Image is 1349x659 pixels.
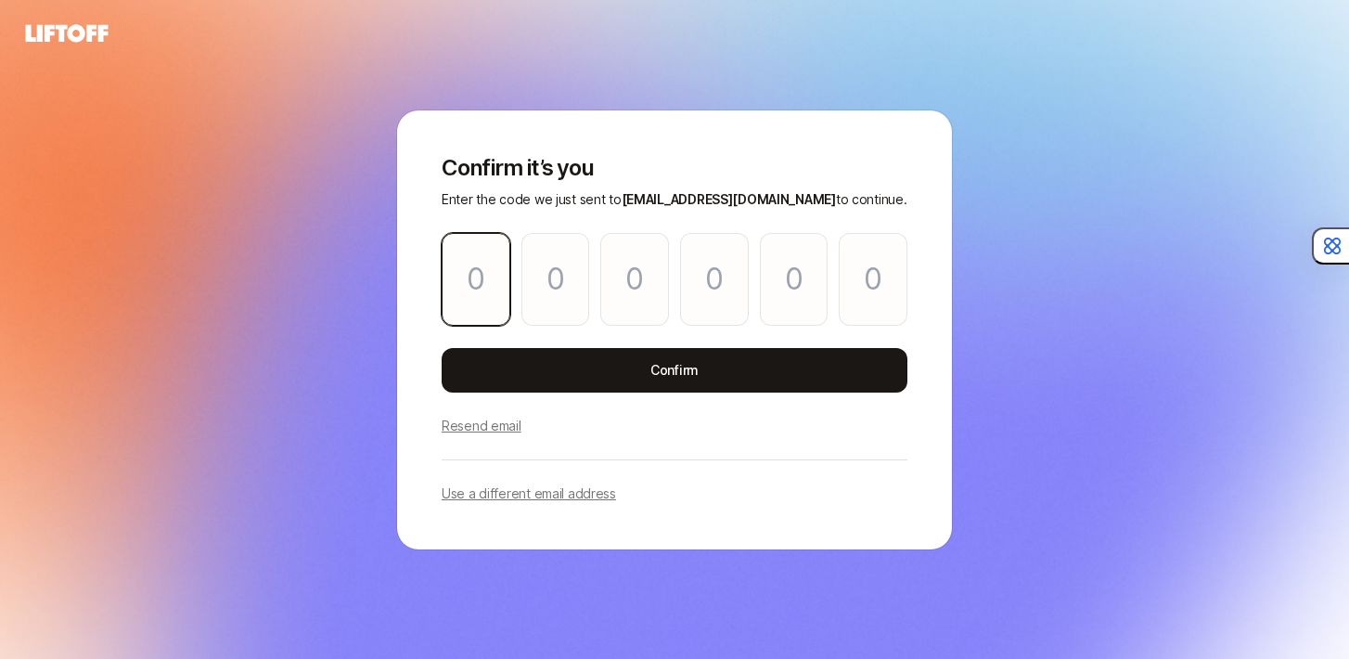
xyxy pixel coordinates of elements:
button: Confirm [442,348,907,393]
input: Please enter OTP character 5 [760,233,829,326]
input: Please enter OTP character 4 [680,233,749,326]
p: Confirm it’s you [442,155,907,181]
input: Please enter OTP character 3 [600,233,669,326]
input: Please enter OTP character 6 [839,233,907,326]
input: Please enter OTP character 1 [442,233,510,326]
p: Resend email [442,415,521,437]
p: Enter the code we just sent to to continue. [442,188,907,211]
input: Please enter OTP character 2 [521,233,590,326]
span: [EMAIL_ADDRESS][DOMAIN_NAME] [622,191,836,207]
p: Use a different email address [442,483,616,505]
